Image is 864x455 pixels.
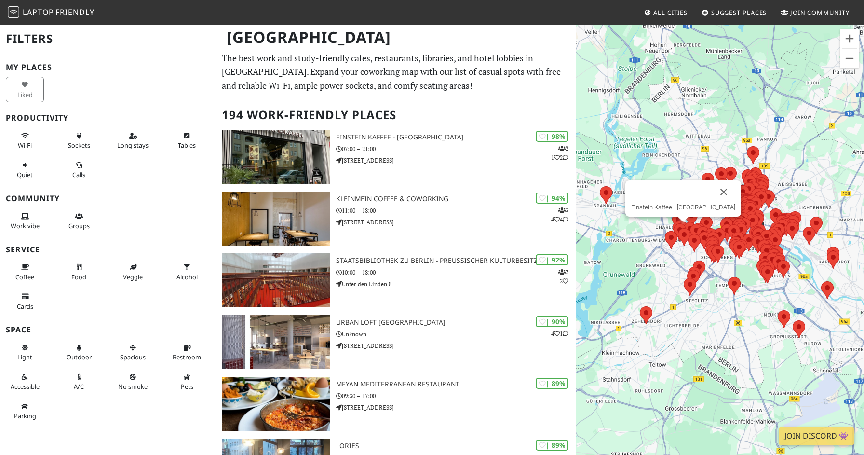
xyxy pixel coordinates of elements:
[6,245,210,254] h3: Service
[168,259,206,285] button: Alcohol
[712,180,735,204] button: Close
[60,259,98,285] button: Food
[68,221,90,230] span: Group tables
[11,382,40,391] span: Accessible
[840,49,859,68] button: Zoom out
[71,273,86,281] span: Food
[536,378,568,389] div: | 89%
[711,8,767,17] span: Suggest Places
[6,24,210,54] h2: Filters
[779,427,854,445] a: Join Discord 👾
[222,253,330,307] img: Staatsbibliothek zu Berlin - Preußischer Kulturbesitz
[536,193,568,204] div: | 94%
[114,369,152,395] button: No smoke
[60,157,98,183] button: Calls
[222,51,570,93] p: The best work and study-friendly cafes, restaurants, libraries, and hotel lobbies in [GEOGRAPHIC_...
[18,141,32,150] span: Stable Wi-Fi
[536,316,568,327] div: | 90%
[222,100,570,130] h2: 194 Work-Friendly Places
[72,170,85,179] span: Video/audio calls
[840,29,859,48] button: Zoom in
[8,4,94,21] a: LaptopFriendly LaptopFriendly
[222,315,330,369] img: URBAN LOFT Berlin
[551,144,568,162] p: 2 1 2
[536,254,568,265] div: | 92%
[6,289,44,314] button: Cards
[336,195,576,203] h3: KleinMein Coffee & Coworking
[173,353,201,361] span: Restroom
[551,329,568,338] p: 4 1
[60,340,98,365] button: Outdoor
[114,259,152,285] button: Veggie
[6,113,210,123] h3: Productivity
[68,141,90,150] span: Power sockets
[336,133,576,141] h3: Einstein Kaffee - [GEOGRAPHIC_DATA]
[551,206,568,224] p: 3 4 4
[336,341,576,350] p: [STREET_ADDRESS]
[336,268,576,277] p: 10:00 – 18:00
[653,8,688,17] span: All Cities
[631,204,735,211] a: Einstein Kaffee - [GEOGRAPHIC_DATA]
[6,128,44,153] button: Wi-Fi
[60,128,98,153] button: Sockets
[536,440,568,451] div: | 89%
[790,8,850,17] span: Join Community
[168,369,206,395] button: Pets
[216,192,576,246] a: KleinMein Coffee & Coworking | 94% 344 KleinMein Coffee & Coworking 11:00 – 18:00 [STREET_ADDRESS]
[336,144,576,153] p: 07:00 – 21:00
[120,353,146,361] span: Spacious
[23,7,54,17] span: Laptop
[698,4,771,21] a: Suggest Places
[536,131,568,142] div: | 98%
[176,273,198,281] span: Alcohol
[336,391,576,400] p: 09:30 – 17:00
[11,221,40,230] span: People working
[55,7,94,17] span: Friendly
[558,267,568,286] p: 2 2
[336,156,576,165] p: [STREET_ADDRESS]
[216,315,576,369] a: URBAN LOFT Berlin | 90% 41 URBAN LOFT [GEOGRAPHIC_DATA] Unknown [STREET_ADDRESS]
[67,353,92,361] span: Outdoor area
[118,382,148,391] span: Smoke free
[336,206,576,215] p: 11:00 – 18:00
[114,128,152,153] button: Long stays
[777,4,853,21] a: Join Community
[6,369,44,395] button: Accessible
[6,194,210,203] h3: Community
[222,377,330,431] img: Meyan Mediterranean Restaurant
[336,257,576,265] h3: Staatsbibliothek zu Berlin - Preußischer Kulturbesitz
[6,63,210,72] h3: My Places
[222,130,330,184] img: Einstein Kaffee - Charlottenburg
[6,340,44,365] button: Light
[8,6,19,18] img: LaptopFriendly
[14,412,36,420] span: Parking
[17,170,33,179] span: Quiet
[336,330,576,339] p: Unknown
[6,399,44,424] button: Parking
[17,353,32,361] span: Natural light
[178,141,196,150] span: Work-friendly tables
[117,141,148,150] span: Long stays
[6,157,44,183] button: Quiet
[60,369,98,395] button: A/C
[216,253,576,307] a: Staatsbibliothek zu Berlin - Preußischer Kulturbesitz | 92% 22 Staatsbibliothek zu Berlin - Preuß...
[336,218,576,227] p: [STREET_ADDRESS]
[640,4,691,21] a: All Cities
[336,380,576,388] h3: Meyan Mediterranean Restaurant
[60,208,98,234] button: Groups
[123,273,143,281] span: Veggie
[336,442,576,450] h3: Lories
[168,128,206,153] button: Tables
[6,325,210,334] h3: Space
[336,279,576,289] p: Unter den Linden 8
[6,208,44,234] button: Work vibe
[216,377,576,431] a: Meyan Mediterranean Restaurant | 89% Meyan Mediterranean Restaurant 09:30 – 17:00 [STREET_ADDRESS]
[336,403,576,412] p: [STREET_ADDRESS]
[168,340,206,365] button: Restroom
[15,273,34,281] span: Coffee
[216,130,576,184] a: Einstein Kaffee - Charlottenburg | 98% 212 Einstein Kaffee - [GEOGRAPHIC_DATA] 07:00 – 21:00 [STR...
[219,24,574,51] h1: [GEOGRAPHIC_DATA]
[181,382,193,391] span: Pet friendly
[17,302,33,311] span: Credit cards
[6,259,44,285] button: Coffee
